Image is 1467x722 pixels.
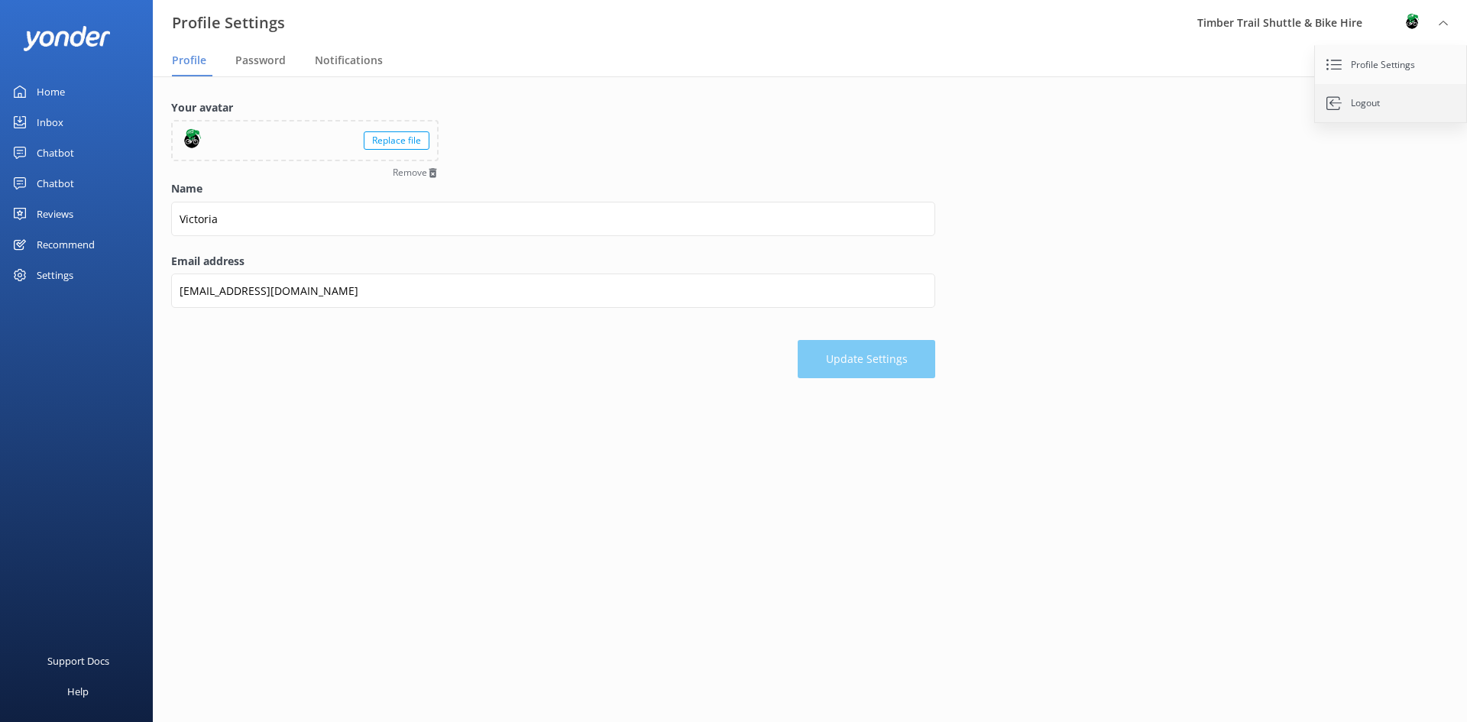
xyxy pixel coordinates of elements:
[315,53,383,68] span: Notifications
[171,253,935,270] label: Email address
[172,11,285,35] h3: Profile Settings
[67,676,89,707] div: Help
[37,138,74,168] div: Chatbot
[37,260,73,290] div: Settings
[393,168,427,177] span: Remove
[37,199,73,229] div: Reviews
[171,180,935,197] label: Name
[37,107,63,138] div: Inbox
[23,26,111,51] img: yonder-white-logo.png
[235,53,286,68] span: Password
[37,76,65,107] div: Home
[37,229,95,260] div: Recommend
[364,131,429,150] div: Replace file
[47,646,109,676] div: Support Docs
[1401,11,1423,34] img: 48-1619920137.png
[172,53,206,68] span: Profile
[171,99,439,116] label: Your avatar
[37,168,74,199] div: Chatbot
[393,167,439,179] button: Remove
